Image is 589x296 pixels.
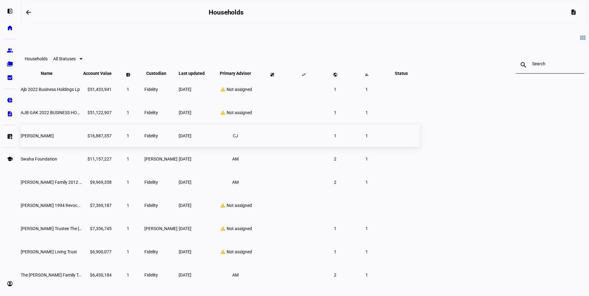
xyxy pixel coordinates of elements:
div: Not assigned [215,87,256,92]
span: [DATE] [179,180,191,185]
span: Fidelity [144,87,158,92]
span: [DATE] [179,203,191,208]
span: 1 [334,87,336,92]
eth-mat-symbol: left_panel_open [7,8,13,14]
mat-icon: arrow_backwards [25,9,32,16]
span: [DATE] [179,157,191,161]
a: description [4,108,16,120]
span: 1 [334,110,336,115]
h2: Households [209,9,244,16]
span: 1 [127,180,129,185]
td: $7,369,187 [83,194,112,217]
eth-mat-symbol: home [7,25,13,31]
span: 1 [127,226,129,231]
eth-mat-symbol: list_alt_add [7,133,13,139]
span: Last updated [179,71,214,76]
a: pie_chart [4,94,16,106]
mat-icon: warning [219,203,227,208]
mat-icon: warning [219,87,227,92]
mat-icon: description [570,9,577,15]
eth-mat-symbol: account_circle [7,281,13,287]
td: $51,122,907 [83,101,112,124]
td: $16,887,357 [83,124,112,147]
span: 1 [365,87,368,92]
span: AJB GAK 2022 BUSINESS HOLDINGS LP [21,110,98,115]
eth-mat-symbol: school [7,156,13,162]
span: 2 [334,272,336,277]
eth-mat-symbol: bid_landscape [7,75,13,81]
td: $11,157,227 [83,148,112,170]
span: Account Value [83,71,112,76]
span: Rafael Living Trust [21,249,77,254]
span: 1 [127,110,129,115]
mat-icon: view_module [579,34,587,41]
td: $6,900,077 [83,240,112,263]
span: Amy Brakeman [21,133,54,138]
td: $9,969,358 [83,171,112,193]
span: [DATE] [179,272,191,277]
eth-mat-symbol: pie_chart [7,97,13,103]
span: [DATE] [179,249,191,254]
eth-mat-symbol: description [7,111,13,117]
span: 1 [365,226,368,231]
span: The Sarnat-Schreiber Family Trust [21,272,86,277]
li: AM [230,153,241,165]
span: All Statuses [53,56,76,61]
span: 1 [127,87,129,92]
span: 1 [127,249,129,254]
span: Fidelity [144,272,158,277]
span: 2 [334,180,336,185]
span: 2 [334,157,336,161]
td: $6,430,184 [83,264,112,286]
span: 1 [365,249,368,254]
div: Not assigned [215,249,256,255]
a: folder_copy [4,58,16,70]
span: 1 [365,157,368,161]
span: 1 [127,133,129,138]
mat-icon: search [516,61,531,69]
mat-icon: warning [219,249,227,255]
input: Search [532,61,568,66]
span: [DATE] [179,87,191,92]
span: Fidelity [144,203,158,208]
span: 1 [127,272,129,277]
span: Eleanor Friedman 1994 Revocable Trust [21,203,96,208]
li: AM [230,269,241,281]
span: Swaha Foundation [21,157,57,161]
span: 1 [334,226,336,231]
span: 1 [365,133,368,138]
span: [DATE] [179,133,191,138]
span: [PERSON_NAME] [144,157,177,161]
td: $7,356,745 [83,217,112,240]
span: Fidelity [144,180,158,185]
span: [DATE] [179,226,191,231]
span: Eli M Sarnat Family 2012 Trust [21,180,89,185]
div: Not assigned [215,110,256,115]
span: 1 [334,133,336,138]
span: [PERSON_NAME] [144,226,177,231]
li: AM [230,177,241,188]
span: 1 [127,157,129,161]
span: Ajb 2022 Business Holdings Lp [21,87,80,92]
span: Fidelity [144,110,158,115]
span: 1 [365,110,368,115]
a: home [4,22,16,34]
li: CJ [230,130,241,141]
mat-icon: warning [219,226,227,231]
span: 1 [365,272,368,277]
span: Name [41,71,62,76]
div: Not assigned [215,203,256,208]
a: group [4,44,16,57]
span: [DATE] [179,110,191,115]
td: $51,433,941 [83,78,112,101]
a: bid_landscape [4,71,16,84]
span: 1 [127,203,129,208]
span: Fidelity [144,133,158,138]
span: Neil Dana Trustee The Neil Dana Revocable Trust [21,226,143,231]
mat-icon: warning [219,110,227,115]
eth-mat-symbol: group [7,47,13,54]
div: Not assigned [215,226,256,231]
eth-data-table-title: Households [25,56,48,61]
span: 1 [365,180,368,185]
eth-mat-symbol: folder_copy [7,61,13,67]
